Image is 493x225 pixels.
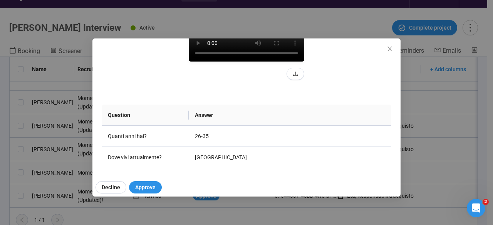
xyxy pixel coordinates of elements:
td: [GEOGRAPHIC_DATA] [189,147,391,168]
td: Quanti anni hai? [102,126,189,147]
td: In [PERSON_NAME] di queste frasi ti riconosci di più? [102,168,189,198]
td: 26-35 [189,126,391,147]
span: download [293,71,298,77]
td: Dove vivi attualmente? [102,147,189,168]
button: Decline [96,181,126,193]
iframe: Intercom live chat [467,199,485,217]
span: close [387,46,393,52]
th: Answer [189,105,391,126]
button: download [287,68,304,80]
button: Approve [129,181,162,193]
th: Question [102,105,189,126]
td: Divido la responsabilità della spesa con qualcun'altro [189,168,391,198]
button: Close [386,45,394,53]
span: Approve [135,183,156,192]
span: 2 [483,199,489,205]
span: Decline [102,183,120,192]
